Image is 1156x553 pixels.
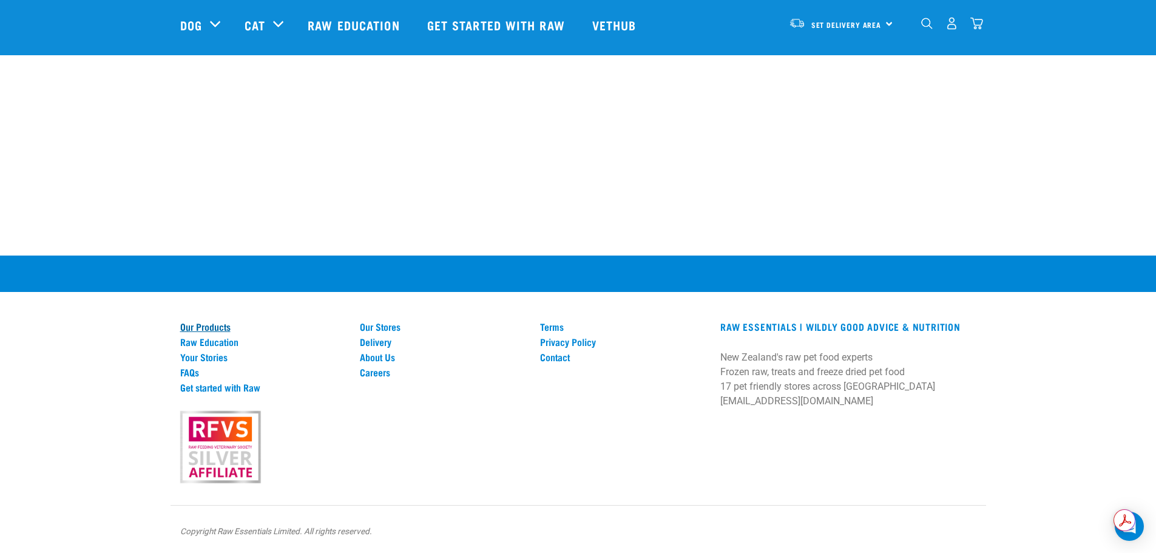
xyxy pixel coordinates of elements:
h3: RAW ESSENTIALS | Wildly Good Advice & Nutrition [720,321,976,332]
a: Vethub [580,1,652,49]
img: van-moving.png [789,18,805,29]
a: Raw Education [180,336,346,347]
a: Our Products [180,321,346,332]
a: FAQs [180,367,346,378]
a: Terms [540,321,706,332]
a: Contact [540,351,706,362]
a: Privacy Policy [540,336,706,347]
a: Our Stores [360,321,526,332]
a: About Us [360,351,526,362]
a: Delivery [360,336,526,347]
img: home-icon-1@2x.png [921,18,933,29]
a: Get started with Raw [180,382,346,393]
a: Careers [360,367,526,378]
span: Set Delivery Area [811,22,882,27]
p: New Zealand's raw pet food experts Frozen raw, treats and freeze dried pet food 17 pet friendly s... [720,350,976,409]
img: home-icon@2x.png [970,17,983,30]
a: Your Stories [180,351,346,362]
img: user.png [945,17,958,30]
a: Dog [180,16,202,34]
a: Get started with Raw [415,1,580,49]
a: Cat [245,16,265,34]
a: Raw Education [296,1,414,49]
img: rfvs.png [175,409,266,486]
em: Copyright Raw Essentials Limited. All rights reserved. [180,526,372,536]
